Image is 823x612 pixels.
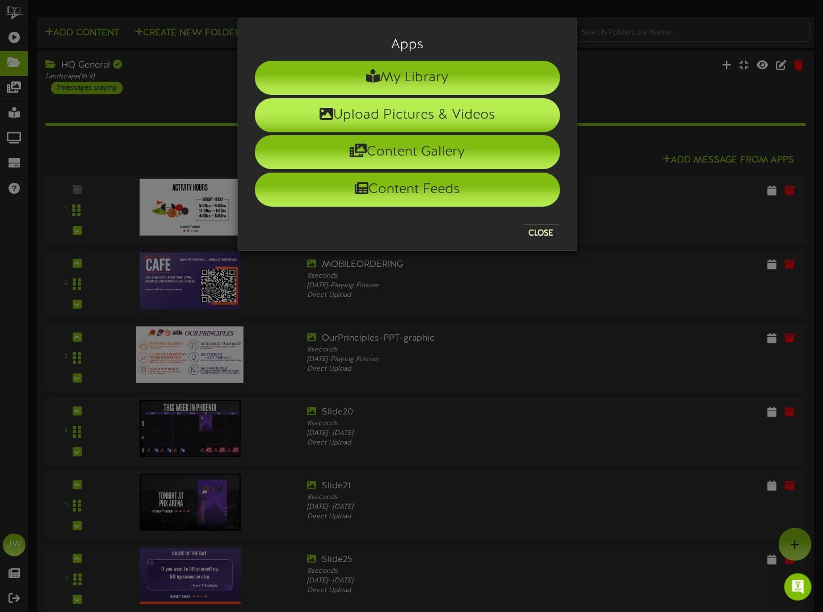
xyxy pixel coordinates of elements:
[255,98,560,132] li: Upload Pictures & Videos
[255,173,560,207] li: Content Feeds
[784,573,812,601] div: Open Intercom Messenger
[255,37,560,52] h3: Apps
[255,61,560,95] li: My Library
[255,135,560,169] li: Content Gallery
[522,224,560,242] button: Close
